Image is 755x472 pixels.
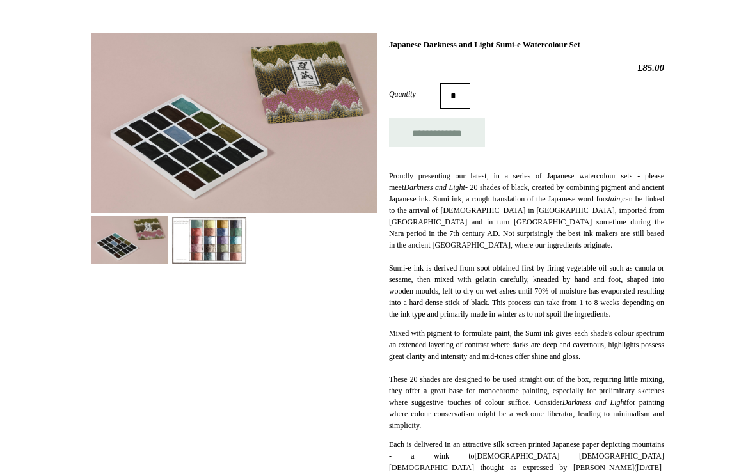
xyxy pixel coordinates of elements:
[562,398,626,407] em: Darkness and Light
[91,34,377,214] img: Japanese Darkness and Light Sumi-e Watercolour Set
[389,63,664,74] h2: £85.00
[389,328,664,432] p: Mixed with pigment to formulate paint, the Sumi ink gives each shade's colour spectrum an extende...
[171,217,248,265] img: Japanese Darkness and Light Sumi-e Watercolour Set
[475,452,560,461] span: [DEMOGRAPHIC_DATA]
[404,184,465,193] em: Darkness and Light
[389,89,440,100] label: Quantity
[579,452,664,461] span: [DEMOGRAPHIC_DATA]
[389,40,664,51] h1: Japanese Darkness and Light Sumi-e Watercolour Set
[389,441,664,461] span: Each is delivered in an attractive silk screen printed Japanese paper depicting mountains - a win...
[91,217,168,265] img: Japanese Darkness and Light Sumi-e Watercolour Set
[389,172,664,319] span: Proudly presenting our latest, in a series of Japanese watercolour sets - please meet - 20 shades...
[605,195,622,204] em: stain,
